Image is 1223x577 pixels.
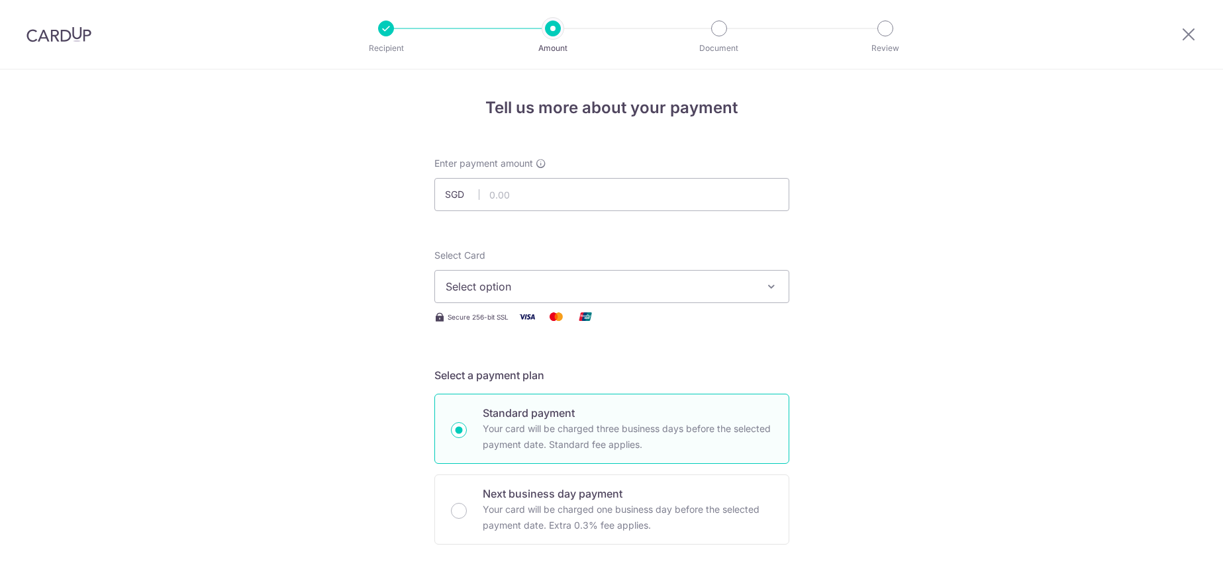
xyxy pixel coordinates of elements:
p: Your card will be charged one business day before the selected payment date. Extra 0.3% fee applies. [483,502,773,533]
p: Recipient [337,42,435,55]
p: Your card will be charged three business days before the selected payment date. Standard fee appl... [483,421,773,453]
h4: Tell us more about your payment [434,96,789,120]
p: Next business day payment [483,486,773,502]
h5: Select a payment plan [434,367,789,383]
span: Enter payment amount [434,157,533,170]
span: translation missing: en.payables.payment_networks.credit_card.summary.labels.select_card [434,249,485,261]
span: SGD [445,188,479,201]
button: Select option [434,270,789,303]
iframe: Opens a widget where you can find more information [1138,537,1210,570]
span: Secure 256-bit SSL [448,312,509,322]
input: 0.00 [434,178,789,211]
span: Select option [446,279,754,294]
img: Union Pay [572,308,599,325]
p: Standard payment [483,405,773,421]
p: Amount [504,42,602,55]
img: CardUp [26,26,91,42]
p: Document [670,42,768,55]
img: Mastercard [543,308,569,325]
img: Visa [514,308,540,325]
p: Review [836,42,934,55]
